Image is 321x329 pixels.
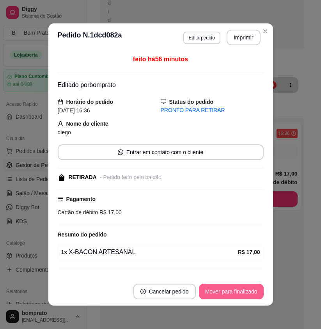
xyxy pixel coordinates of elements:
[58,30,122,45] h3: Pedido N. 1dcd082a
[133,56,188,62] span: feito há 56 minutos
[118,149,123,155] span: whats-app
[241,274,264,282] span: R$ 17,00
[58,144,264,160] button: whats-appEntrar em contato com o cliente
[161,106,264,114] div: PRONTO PARA RETIRAR
[58,121,63,126] span: user
[199,284,264,299] button: Mover para finalizado
[169,99,214,105] strong: Status do pedido
[69,173,97,181] div: RETIRADA
[100,173,161,181] div: - Pedido feito pelo balcão
[227,30,261,45] button: Imprimir
[61,247,238,257] div: X-BACON ARTESANAL
[58,129,71,135] span: diego
[66,121,108,127] strong: Nome do cliente
[183,32,220,44] button: Editarpedido
[66,196,96,202] strong: Pagamento
[58,107,90,114] span: [DATE] 16:36
[58,99,63,105] span: calendar
[66,99,114,105] strong: Horário do pedido
[58,209,98,215] span: Cartão de débito
[58,82,116,88] span: Editado por bomprato
[58,196,63,202] span: credit-card
[161,99,166,105] span: desktop
[259,25,271,37] button: Close
[133,284,196,299] button: close-circleCancelar pedido
[98,209,122,215] span: R$ 17,00
[140,289,146,294] span: close-circle
[238,249,260,255] strong: R$ 17,00
[58,231,107,238] strong: Resumo do pedido
[61,249,67,255] strong: 1 x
